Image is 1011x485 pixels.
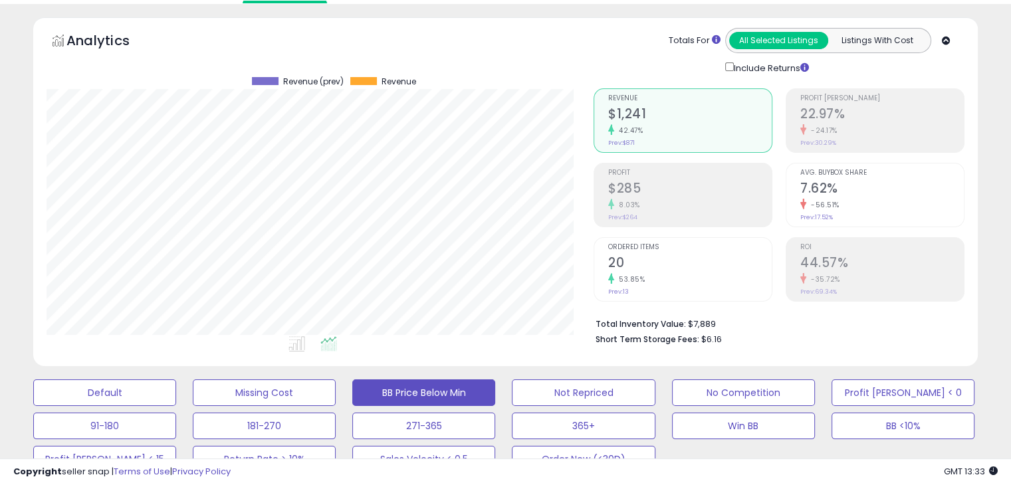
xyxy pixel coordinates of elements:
[13,466,231,478] div: seller snap | |
[715,60,825,75] div: Include Returns
[800,95,964,102] span: Profit [PERSON_NAME]
[806,126,838,136] small: -24.17%
[701,333,722,345] span: $6.16
[352,379,495,406] button: BB Price Below Min
[614,200,640,210] small: 8.03%
[193,379,336,406] button: Missing Cost
[729,32,828,49] button: All Selected Listings
[608,213,637,221] small: Prev: $264
[608,181,772,199] h2: $285
[614,274,645,284] small: 53.85%
[669,35,721,47] div: Totals For
[672,413,815,439] button: Win BB
[608,288,629,296] small: Prev: 13
[608,244,772,251] span: Ordered Items
[193,413,336,439] button: 181-270
[596,318,686,330] b: Total Inventory Value:
[800,244,964,251] span: ROI
[828,32,927,49] button: Listings With Cost
[800,288,837,296] small: Prev: 69.34%
[33,446,176,472] button: Profit [PERSON_NAME] < 15
[33,379,176,406] button: Default
[608,95,772,102] span: Revenue
[512,379,655,406] button: Not Repriced
[672,379,815,406] button: No Competition
[614,126,643,136] small: 42.47%
[596,315,955,331] li: $7,889
[806,200,840,210] small: -56.51%
[800,255,964,273] h2: 44.57%
[114,465,170,478] a: Terms of Use
[800,213,833,221] small: Prev: 17.52%
[832,413,974,439] button: BB <10%
[800,139,836,147] small: Prev: 30.29%
[806,274,840,284] small: -35.72%
[800,181,964,199] h2: 7.62%
[33,413,176,439] button: 91-180
[608,106,772,124] h2: $1,241
[512,413,655,439] button: 365+
[608,169,772,177] span: Profit
[352,413,495,439] button: 271-365
[193,446,336,472] button: Return Rate > 10%
[944,465,998,478] span: 2025-09-9 13:33 GMT
[512,446,655,472] button: Order Now (<30D)
[352,446,495,472] button: Sales Velocity < 0.5
[13,465,62,478] strong: Copyright
[172,465,231,478] a: Privacy Policy
[382,77,416,86] span: Revenue
[800,106,964,124] h2: 22.97%
[66,31,156,53] h5: Analytics
[596,334,699,345] b: Short Term Storage Fees:
[832,379,974,406] button: Profit [PERSON_NAME] < 0
[283,77,344,86] span: Revenue (prev)
[608,139,635,147] small: Prev: $871
[608,255,772,273] h2: 20
[800,169,964,177] span: Avg. Buybox Share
